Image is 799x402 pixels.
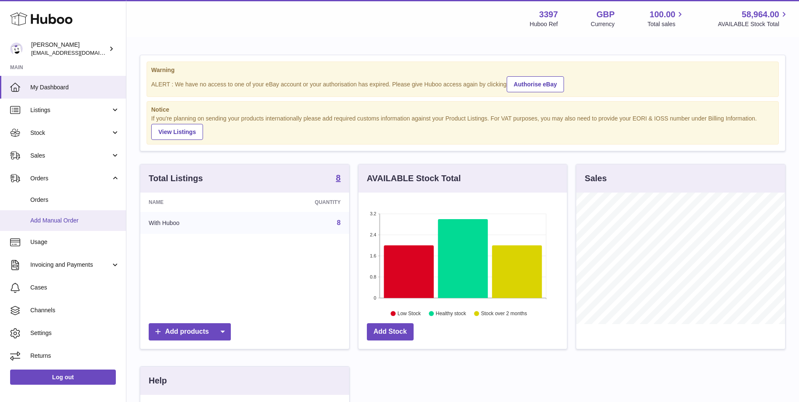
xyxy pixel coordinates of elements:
a: 100.00 Total sales [647,9,685,28]
span: Returns [30,352,120,360]
th: Quantity [250,193,349,212]
strong: 3397 [539,9,558,20]
span: Sales [30,152,111,160]
div: [PERSON_NAME] [31,41,107,57]
strong: Warning [151,66,774,74]
text: Stock over 2 months [481,311,527,317]
span: Add Manual Order [30,217,120,225]
text: 0.8 [370,274,376,279]
text: 1.6 [370,253,376,258]
span: Settings [30,329,120,337]
div: If you're planning on sending your products internationally please add required customs informati... [151,115,774,140]
text: 2.4 [370,232,376,237]
th: Name [140,193,250,212]
span: My Dashboard [30,83,120,91]
strong: 8 [336,174,341,182]
h3: Help [149,375,167,386]
span: Orders [30,196,120,204]
text: Healthy stock [436,311,466,317]
a: 58,964.00 AVAILABLE Stock Total [718,9,789,28]
div: ALERT : We have no access to one of your eBay account or your authorisation has expired. Please g... [151,75,774,92]
strong: Notice [151,106,774,114]
a: Add products [149,323,231,340]
h3: Sales [585,173,607,184]
span: Total sales [647,20,685,28]
span: Orders [30,174,111,182]
span: Listings [30,106,111,114]
h3: Total Listings [149,173,203,184]
span: [EMAIL_ADDRESS][DOMAIN_NAME] [31,49,124,56]
div: Currency [591,20,615,28]
a: Log out [10,370,116,385]
strong: GBP [596,9,615,20]
span: Usage [30,238,120,246]
span: 100.00 [649,9,675,20]
span: Cases [30,284,120,292]
td: With Huboo [140,212,250,234]
span: AVAILABLE Stock Total [718,20,789,28]
text: 3.2 [370,211,376,216]
span: 58,964.00 [742,9,779,20]
div: Huboo Ref [530,20,558,28]
img: sales@canchema.com [10,43,23,55]
a: View Listings [151,124,203,140]
a: Add Stock [367,323,414,340]
span: Invoicing and Payments [30,261,111,269]
span: Stock [30,129,111,137]
span: Channels [30,306,120,314]
text: 0 [374,295,376,300]
text: Low Stock [398,311,421,317]
a: 8 [337,219,341,226]
a: 8 [336,174,341,184]
h3: AVAILABLE Stock Total [367,173,461,184]
a: Authorise eBay [507,76,564,92]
